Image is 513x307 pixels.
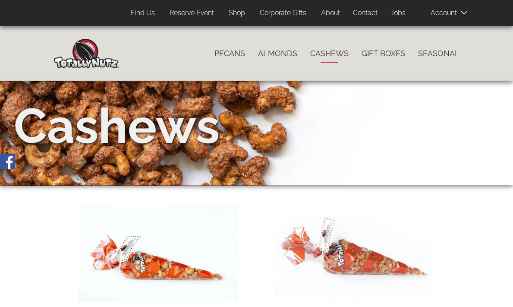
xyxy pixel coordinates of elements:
a: About [315,5,346,22]
a: Cashews [304,44,355,63]
a: Contact [346,5,384,22]
div: Cashews [14,92,220,161]
a: Find Us [124,5,161,22]
a: Pecans [208,44,252,63]
a: Seasonal [412,44,466,63]
a: Corporate Gifts [253,5,313,22]
a: Jobs [384,5,412,22]
a: Almonds [252,44,304,63]
a: Reserve Event [163,5,220,22]
img: Home [54,39,119,68]
a: Shop [222,5,252,22]
a: Gift Boxes [355,44,412,63]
